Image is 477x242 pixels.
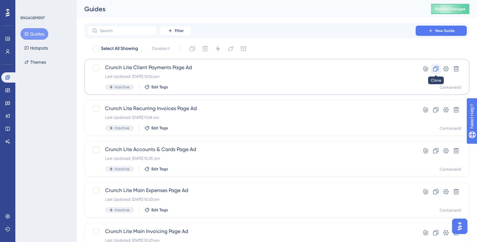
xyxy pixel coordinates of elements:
[115,125,129,131] span: Inactive
[151,85,168,90] span: Edit Tags
[435,28,455,33] span: New Guide
[105,74,397,79] div: Last Updated: [DATE] 12:06 pm
[440,126,461,131] div: ContainerUI
[416,26,467,36] button: New Guide
[146,43,175,54] button: Deselect
[440,85,461,90] div: ContainerUI
[105,156,397,161] div: Last Updated: [DATE] 10:25 am
[440,208,461,213] div: ContainerUI
[450,217,469,236] iframe: UserGuiding AI Assistant Launcher
[435,6,465,12] span: Publish Changes
[115,166,129,172] span: Inactive
[105,228,397,235] span: Crunch Lite Main Invoicing Page Ad
[151,166,168,172] span: Edit Tags
[115,207,129,213] span: Inactive
[175,28,184,33] span: Filter
[105,115,397,120] div: Last Updated: [DATE] 11:08 am
[144,207,168,213] button: Edit Tags
[20,28,48,40] button: Guides
[20,15,45,20] div: ENGAGEMENT
[100,28,152,33] input: Search
[101,45,138,52] span: Select All Showing
[105,197,397,202] div: Last Updated: [DATE] 10:23 am
[105,146,397,153] span: Crunch Lite Accounts & Cards Page Ad
[15,2,40,9] span: Need Help?
[151,207,168,213] span: Edit Tags
[144,166,168,172] button: Edit Tags
[160,26,192,36] button: Filter
[105,105,397,112] span: Crunch Lite Recurring Invoices Page Ad
[151,125,168,131] span: Edit Tags
[115,85,129,90] span: Inactive
[431,4,469,14] button: Publish Changes
[105,64,397,71] span: Crunch Lite Client Payments Page Ad
[440,167,461,172] div: ContainerUI
[144,85,168,90] button: Edit Tags
[105,187,397,194] span: Crunch Lite Main Expenses Page Ad
[152,45,170,52] span: Deselect
[144,125,168,131] button: Edit Tags
[20,56,50,68] button: Themes
[84,4,415,13] div: Guides
[20,42,52,54] button: Hotspots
